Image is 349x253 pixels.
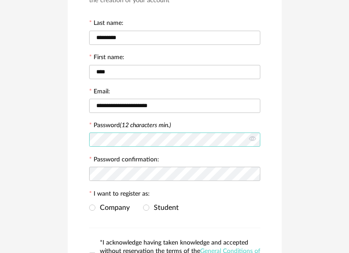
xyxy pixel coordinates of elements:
label: First name: [89,54,124,62]
span: Company [95,204,130,211]
label: Password confirmation: [89,157,159,165]
label: Last name: [89,20,123,28]
label: I want to register as: [89,191,150,199]
label: Password [94,122,171,129]
span: Student [149,204,179,211]
i: (12 characters min.) [120,122,171,129]
label: Email: [89,88,110,96]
